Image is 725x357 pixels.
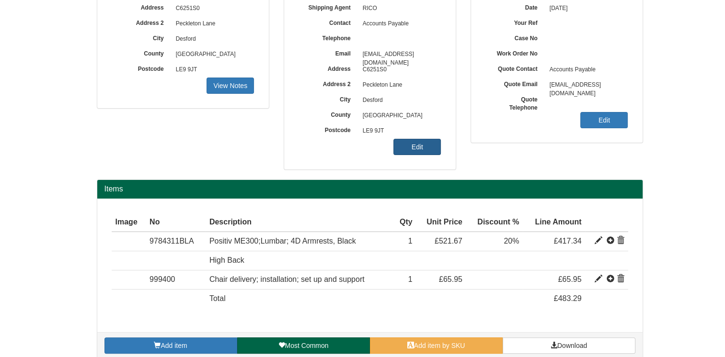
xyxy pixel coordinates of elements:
th: Image [112,213,146,232]
span: 20% [504,237,519,245]
label: Address [299,62,358,73]
label: Quote Email [485,78,545,89]
span: [EMAIL_ADDRESS][DOMAIN_NAME] [545,78,628,93]
span: £417.34 [554,237,582,245]
span: Add item by SKU [414,342,465,349]
a: Download [503,337,635,354]
label: Work Order No [485,47,545,58]
span: Peckleton Lane [171,16,254,32]
th: Description [206,213,393,232]
span: Positiv ME300;Lumbar; 4D Armrests, Black [209,237,356,245]
th: Line Amount [523,213,585,232]
label: Case No [485,32,545,43]
span: LE9 9JT [358,123,441,139]
label: Contact [299,16,358,27]
label: Email [299,47,358,58]
span: 1 [408,275,413,283]
span: Accounts Payable [545,62,628,78]
span: Download [557,342,587,349]
span: £521.67 [435,237,462,245]
label: Date [485,1,545,12]
th: Unit Price [416,213,466,232]
span: Accounts Payable [358,16,441,32]
h2: Items [104,185,635,193]
span: Add item [161,342,187,349]
label: Quote Telephone [485,93,545,112]
span: Most Common [285,342,328,349]
span: LE9 9JT [171,62,254,78]
span: C6251S0 [171,1,254,16]
span: C6251S0 [358,62,441,78]
label: Postcode [112,62,171,73]
label: Telephone [299,32,358,43]
label: Address 2 [299,78,358,89]
label: County [112,47,171,58]
span: Peckleton Lane [358,78,441,93]
td: Total [206,290,393,308]
span: £65.95 [439,275,462,283]
label: Shipping Agent [299,1,358,12]
label: Address 2 [112,16,171,27]
span: Desford [358,93,441,108]
th: Discount % [466,213,523,232]
td: 999400 [146,270,206,290]
span: [EMAIL_ADDRESS][DOMAIN_NAME] [358,47,441,62]
span: [DATE] [545,1,628,16]
label: Your Ref [485,16,545,27]
span: Chair delivery; installation; set up and support [209,275,365,283]
label: City [112,32,171,43]
span: RICO [358,1,441,16]
a: View Notes [207,78,254,94]
a: Edit [580,112,628,128]
label: County [299,108,358,119]
td: 9784311BLA [146,232,206,251]
th: No [146,213,206,232]
span: 1 [408,237,413,245]
span: £65.95 [558,275,582,283]
th: Qty [392,213,416,232]
a: Edit [393,139,441,155]
span: High Back [209,256,244,264]
span: [GEOGRAPHIC_DATA] [171,47,254,62]
span: [GEOGRAPHIC_DATA] [358,108,441,123]
span: £483.29 [554,294,582,302]
label: Quote Contact [485,62,545,73]
label: Address [112,1,171,12]
label: Postcode [299,123,358,134]
span: Desford [171,32,254,47]
label: City [299,93,358,104]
